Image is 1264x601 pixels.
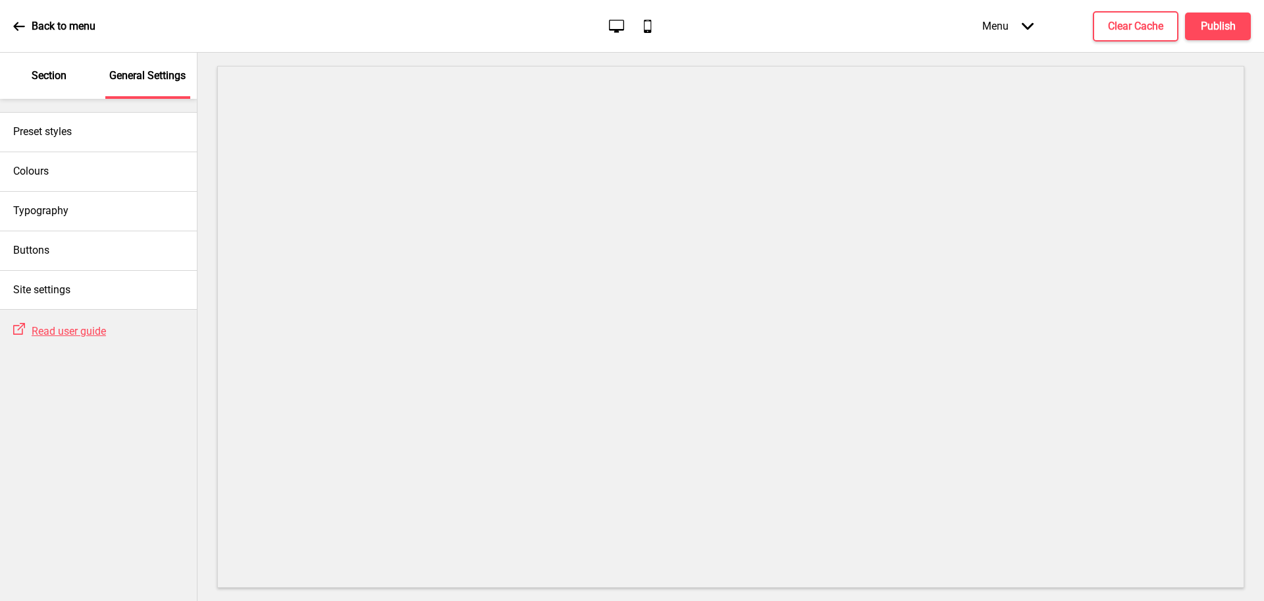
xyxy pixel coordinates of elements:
h4: Colours [13,164,49,179]
span: Read user guide [32,325,106,337]
button: Clear Cache [1093,11,1178,42]
h4: Publish [1201,19,1236,34]
p: General Settings [109,69,186,83]
h4: Typography [13,204,68,218]
p: Back to menu [32,19,95,34]
h4: Site settings [13,283,70,297]
button: Publish [1185,13,1251,40]
h4: Buttons [13,243,49,258]
p: Section [32,69,66,83]
h4: Preset styles [13,125,72,139]
div: Menu [969,7,1047,45]
h4: Clear Cache [1108,19,1163,34]
a: Read user guide [25,325,106,337]
a: Back to menu [13,9,95,44]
